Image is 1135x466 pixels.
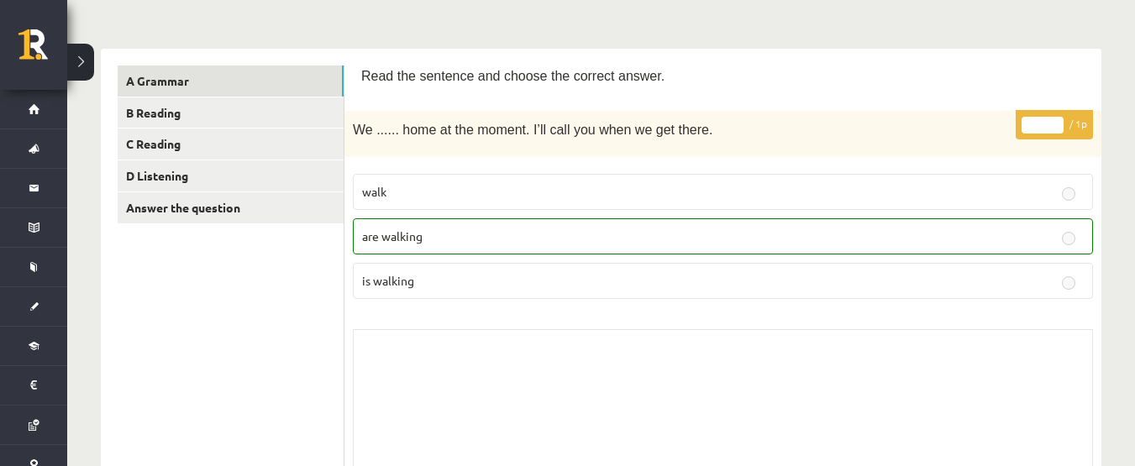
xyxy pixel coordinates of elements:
a: D Listening [118,160,344,191]
span: walk [362,184,386,199]
a: B Reading [118,97,344,128]
span: is walking [362,273,414,288]
a: C Reading [118,128,344,160]
a: Rīgas 1. Tālmācības vidusskola [18,29,67,71]
input: walk [1062,187,1075,201]
a: Answer the question [118,192,344,223]
input: are walking [1062,232,1075,245]
input: is walking [1062,276,1075,290]
span: Read the sentence and choose the correct answer. [361,69,665,83]
span: are walking [362,228,423,243]
a: A Grammar [118,65,344,97]
p: / 1p [1016,110,1093,139]
span: We ...... home at the moment. I’ll call you when we get there. [353,123,712,137]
